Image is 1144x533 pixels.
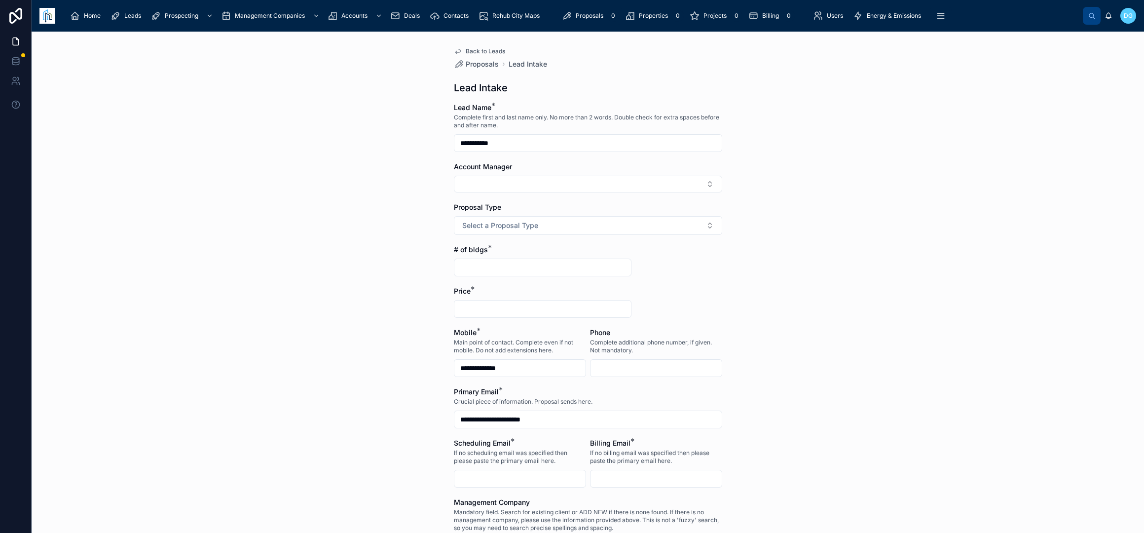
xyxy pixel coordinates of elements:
span: Accounts [341,12,368,20]
div: 0 [731,10,742,22]
div: 0 [672,10,684,22]
span: If no billing email was specified then please paste the primary email here. [590,449,722,465]
button: Select Button [454,176,722,192]
img: App logo [39,8,55,24]
span: Main point of contact. Complete even if not mobile. Do not add extensions here. [454,339,586,354]
a: Projects0 [687,7,745,25]
span: Proposal Type [454,203,501,211]
span: Mobile [454,328,477,337]
a: Rehub City Maps [476,7,547,25]
a: Management Companies [218,7,325,25]
span: Proposals [576,12,603,20]
span: Back to Leads [466,47,505,55]
span: Account Manager [454,162,512,171]
span: Contacts [443,12,469,20]
span: Lead Name [454,103,491,112]
span: Billing Email [590,439,630,447]
span: Primary Email [454,387,499,396]
a: Back to Leads [454,47,505,55]
span: Leads [124,12,141,20]
a: Deals [387,7,427,25]
span: Projects [703,12,727,20]
span: DG [1124,12,1133,20]
a: Home [67,7,108,25]
span: # of bldgs [454,245,488,254]
a: Leads [108,7,148,25]
span: Home [84,12,101,20]
span: Crucial piece of information. Proposal sends here. [454,398,592,406]
div: 0 [607,10,619,22]
span: Energy & Emissions [867,12,921,20]
span: Price [454,287,471,295]
div: scrollable content [63,5,1083,27]
span: Management Companies [235,12,305,20]
span: Billing [762,12,779,20]
a: Billing0 [745,7,798,25]
a: Lead Intake [509,59,547,69]
span: Users [827,12,843,20]
span: Mandatory field. Search for existing client or ADD NEW if there is none found. If there is no man... [454,508,722,532]
span: Complete first and last name only. No more than 2 words. Double check for extra spaces before and... [454,114,722,129]
span: Phone [590,328,610,337]
h1: Lead Intake [454,81,508,95]
span: Scheduling Email [454,439,511,447]
a: Users [810,7,850,25]
span: Properties [639,12,668,20]
span: Management Company [454,498,530,506]
a: Properties0 [622,7,687,25]
a: Proposals [454,59,499,69]
span: Select a Proposal Type [462,221,538,230]
span: If no scheduling email was specified then please paste the primary email here. [454,449,586,465]
div: 0 [783,10,795,22]
span: Prospecting [165,12,198,20]
span: Rehub City Maps [492,12,540,20]
span: Deals [404,12,420,20]
a: Proposals0 [559,7,622,25]
button: Select Button [454,216,722,235]
a: Accounts [325,7,387,25]
a: Prospecting [148,7,218,25]
span: Proposals [466,59,499,69]
a: Energy & Emissions [850,7,928,25]
a: Contacts [427,7,476,25]
span: Complete additional phone number, if given. Not mandatory. [590,339,722,354]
